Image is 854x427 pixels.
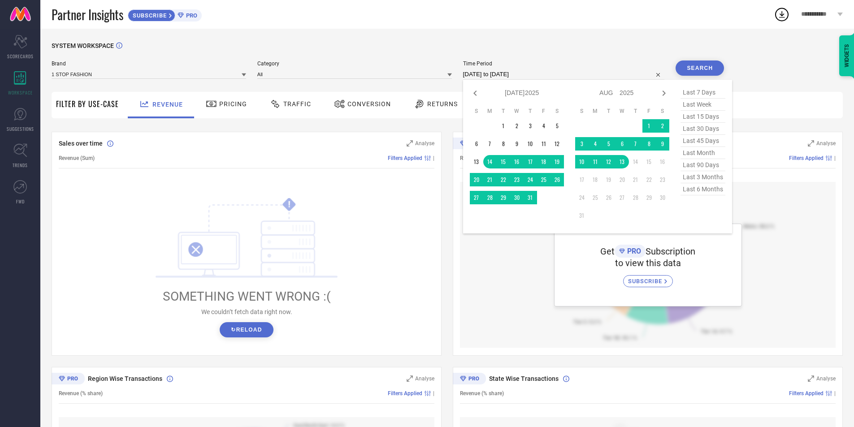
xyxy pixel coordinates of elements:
td: Thu Aug 14 2025 [629,155,642,168]
span: WORKSPACE [8,89,33,96]
th: Saturday [656,108,669,115]
th: Monday [589,108,602,115]
td: Mon Aug 18 2025 [589,173,602,186]
td: Thu Jul 31 2025 [524,191,537,204]
input: Select time period [463,69,665,80]
td: Sat Jul 05 2025 [551,119,564,133]
td: Fri Aug 29 2025 [642,191,656,204]
div: Premium [453,138,486,151]
td: Sun Jul 06 2025 [470,137,483,151]
th: Saturday [551,108,564,115]
td: Wed Jul 16 2025 [510,155,524,168]
td: Thu Jul 03 2025 [524,119,537,133]
td: Tue Aug 12 2025 [602,155,616,168]
td: Fri Jul 11 2025 [537,137,551,151]
td: Fri Jul 18 2025 [537,155,551,168]
td: Sat Jul 26 2025 [551,173,564,186]
a: SUBSCRIBEPRO [128,7,202,22]
span: Revenue (% share) [460,390,504,397]
td: Sun Jul 13 2025 [470,155,483,168]
td: Sun Jul 27 2025 [470,191,483,204]
span: SOMETHING WENT WRONG :( [163,289,331,304]
td: Sat Aug 09 2025 [656,137,669,151]
span: State Wise Transactions [489,375,559,382]
span: Brand [52,60,246,67]
th: Sunday [575,108,589,115]
td: Mon Aug 04 2025 [589,137,602,151]
span: Sales over time [59,140,103,147]
td: Wed Jul 30 2025 [510,191,524,204]
span: | [433,390,434,397]
td: Tue Jul 15 2025 [497,155,510,168]
td: Sat Aug 02 2025 [656,119,669,133]
span: Analyse [816,140,836,147]
td: Mon Aug 11 2025 [589,155,602,168]
td: Tue Jul 22 2025 [497,173,510,186]
span: last week [681,99,725,111]
td: Wed Aug 27 2025 [616,191,629,204]
span: Filter By Use-Case [56,99,119,109]
td: Mon Jul 07 2025 [483,137,497,151]
td: Tue Jul 08 2025 [497,137,510,151]
td: Fri Aug 22 2025 [642,173,656,186]
td: Wed Aug 06 2025 [616,137,629,151]
th: Thursday [629,108,642,115]
span: Filters Applied [789,155,824,161]
th: Friday [537,108,551,115]
span: Pricing [219,100,247,108]
div: Premium [52,373,85,386]
span: Revenue (Sum) [59,155,95,161]
span: | [834,390,836,397]
td: Tue Jul 01 2025 [497,119,510,133]
span: TRENDS [13,162,28,168]
span: SCORECARDS [7,53,34,60]
span: Time Period [463,60,665,67]
td: Wed Jul 02 2025 [510,119,524,133]
td: Fri Aug 15 2025 [642,155,656,168]
td: Sat Aug 16 2025 [656,155,669,168]
td: Thu Jul 17 2025 [524,155,537,168]
span: PRO [625,247,641,255]
span: SUBSCRIBE [128,12,169,19]
td: Sun Aug 17 2025 [575,173,589,186]
span: Analyse [816,375,836,382]
span: Revenue (% share) [59,390,103,397]
td: Tue Aug 05 2025 [602,137,616,151]
td: Wed Jul 09 2025 [510,137,524,151]
span: last 90 days [681,159,725,171]
th: Tuesday [602,108,616,115]
span: Filters Applied [388,390,422,397]
span: We couldn’t fetch data right now. [201,308,292,315]
td: Sun Jul 20 2025 [470,173,483,186]
span: Region Wise Transactions [88,375,162,382]
td: Sat Aug 30 2025 [656,191,669,204]
span: Revenue [152,101,183,108]
span: last month [681,147,725,159]
span: Partner Insights [52,5,123,24]
th: Friday [642,108,656,115]
td: Fri Aug 01 2025 [642,119,656,133]
td: Thu Aug 28 2025 [629,191,642,204]
td: Tue Aug 26 2025 [602,191,616,204]
span: Category [257,60,452,67]
span: Traffic [283,100,311,108]
td: Sun Aug 31 2025 [575,209,589,222]
span: Filters Applied [789,390,824,397]
span: SYSTEM WORKSPACE [52,42,114,49]
td: Thu Jul 10 2025 [524,137,537,151]
th: Wednesday [510,108,524,115]
td: Fri Jul 04 2025 [537,119,551,133]
th: Thursday [524,108,537,115]
span: last 45 days [681,135,725,147]
span: | [433,155,434,161]
span: last 15 days [681,111,725,123]
td: Sun Aug 03 2025 [575,137,589,151]
td: Tue Jul 29 2025 [497,191,510,204]
td: Sat Jul 19 2025 [551,155,564,168]
td: Wed Aug 20 2025 [616,173,629,186]
div: Previous month [470,88,481,99]
span: Subscription [646,246,695,257]
td: Fri Aug 08 2025 [642,137,656,151]
span: FWD [16,198,25,205]
span: Filters Applied [388,155,422,161]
